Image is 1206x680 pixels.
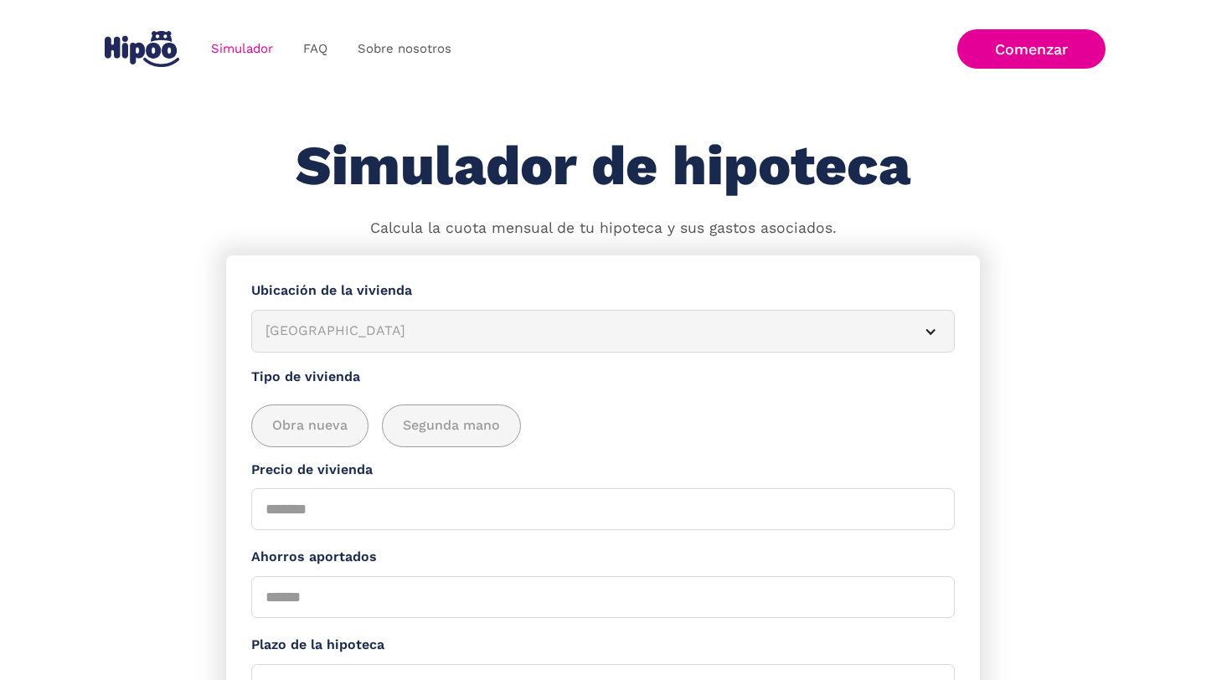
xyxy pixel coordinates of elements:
[370,218,837,240] p: Calcula la cuota mensual de tu hipoteca y sus gastos asociados.
[251,281,955,301] label: Ubicación de la vivienda
[251,310,955,353] article: [GEOGRAPHIC_DATA]
[296,136,910,197] h1: Simulador de hipoteca
[265,321,900,342] div: [GEOGRAPHIC_DATA]
[251,404,955,447] div: add_description_here
[100,24,183,74] a: home
[251,547,955,568] label: Ahorros aportados
[272,415,348,436] span: Obra nueva
[957,29,1105,69] a: Comenzar
[251,635,955,656] label: Plazo de la hipoteca
[288,33,343,65] a: FAQ
[251,460,955,481] label: Precio de vivienda
[403,415,500,436] span: Segunda mano
[196,33,288,65] a: Simulador
[343,33,466,65] a: Sobre nosotros
[251,367,955,388] label: Tipo de vivienda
